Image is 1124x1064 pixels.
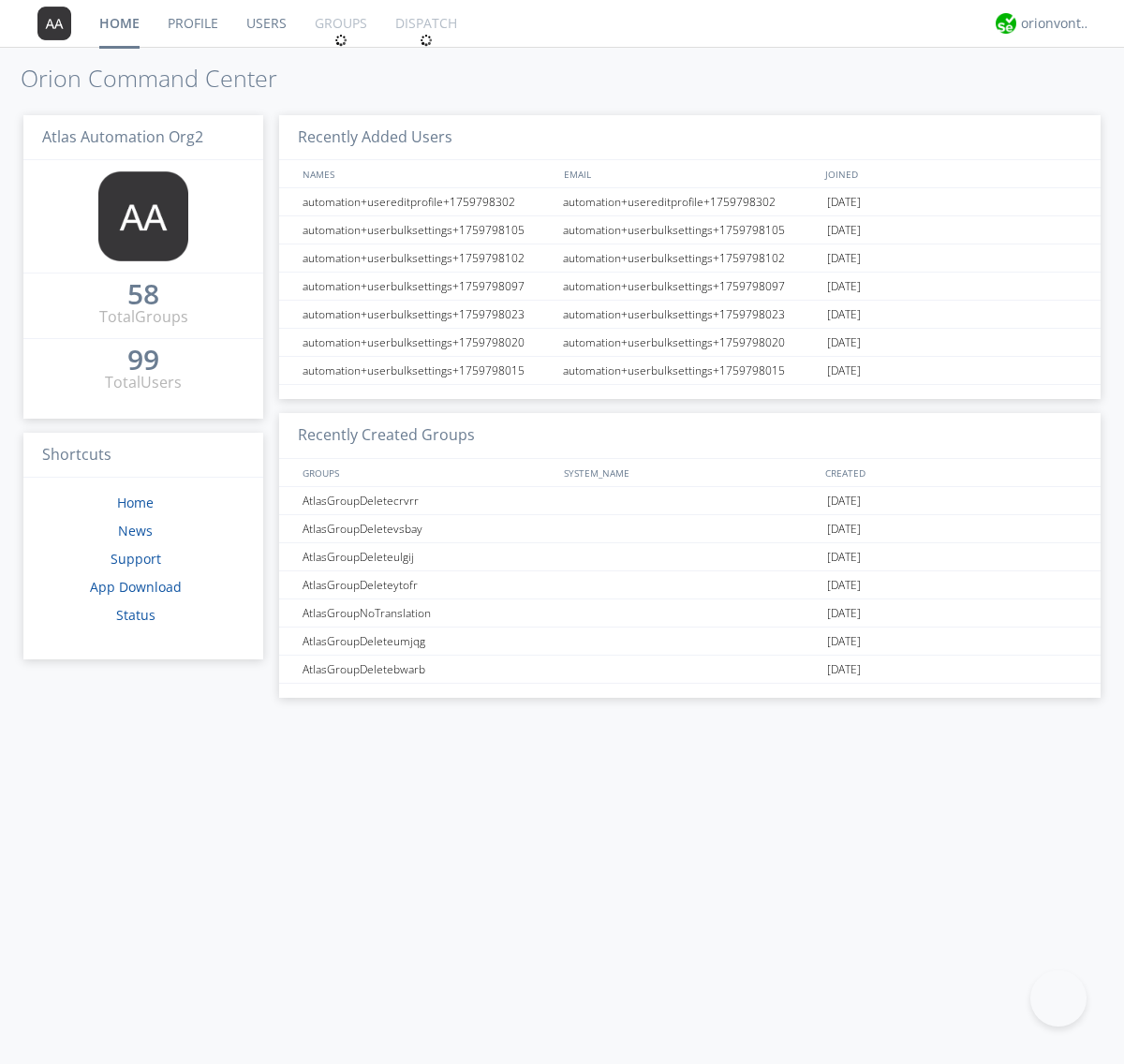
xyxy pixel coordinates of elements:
div: automation+userbulksettings+1759798102 [558,244,822,272]
a: News [118,522,153,539]
div: Total Users [105,372,182,393]
div: Total Groups [99,306,188,328]
img: 373638.png [98,171,188,261]
div: AtlasGroupDeleteumjqg [298,628,557,655]
div: NAMES [298,160,555,187]
h3: Recently Added Users [279,115,1101,161]
a: automation+userbulksettings+1759798097automation+userbulksettings+1759798097[DATE] [279,273,1101,301]
div: AtlasGroupNoTranslation [298,599,557,627]
span: [DATE] [827,543,861,571]
div: automation+userbulksettings+1759798020 [558,329,822,356]
div: automation+userbulksettings+1759798097 [558,273,822,300]
iframe: Toggle Customer Support [1030,970,1087,1027]
span: [DATE] [827,487,861,515]
img: spin.svg [420,34,433,47]
span: [DATE] [827,244,861,273]
a: AtlasGroupDeletebwarb[DATE] [279,656,1101,684]
div: automation+usereditprofile+1759798302 [298,188,557,215]
a: Support [111,550,161,568]
div: AtlasGroupDeleteulgij [298,543,557,570]
div: automation+userbulksettings+1759798020 [298,329,557,356]
div: 99 [127,350,159,369]
img: spin.svg [334,34,348,47]
a: AtlasGroupNoTranslation[DATE] [279,599,1101,628]
h3: Shortcuts [23,433,263,479]
a: AtlasGroupDeletecrvrr[DATE] [279,487,1101,515]
div: CREATED [821,459,1083,486]
div: 58 [127,285,159,303]
a: automation+usereditprofile+1759798302automation+usereditprofile+1759798302[DATE] [279,188,1101,216]
div: orionvontas+atlas+automation+org2 [1021,14,1091,33]
a: automation+userbulksettings+1759798023automation+userbulksettings+1759798023[DATE] [279,301,1101,329]
a: 99 [127,350,159,372]
div: AtlasGroupDeletevsbay [298,515,557,542]
a: AtlasGroupDeleteytofr[DATE] [279,571,1101,599]
span: [DATE] [827,628,861,656]
a: AtlasGroupDeleteulgij[DATE] [279,543,1101,571]
div: automation+usereditprofile+1759798302 [558,188,822,215]
h3: Recently Created Groups [279,413,1101,459]
div: SYSTEM_NAME [559,459,821,486]
span: [DATE] [827,571,861,599]
div: EMAIL [559,160,821,187]
div: AtlasGroupDeleteytofr [298,571,557,598]
div: JOINED [821,160,1083,187]
span: [DATE] [827,273,861,301]
span: [DATE] [827,599,861,628]
span: [DATE] [827,329,861,357]
img: 29d36aed6fa347d5a1537e7736e6aa13 [996,13,1016,34]
span: [DATE] [827,357,861,385]
div: GROUPS [298,459,555,486]
span: [DATE] [827,216,861,244]
a: automation+userbulksettings+1759798102automation+userbulksettings+1759798102[DATE] [279,244,1101,273]
span: [DATE] [827,188,861,216]
a: Home [117,494,154,511]
div: automation+userbulksettings+1759798105 [558,216,822,244]
div: automation+userbulksettings+1759798102 [298,244,557,272]
a: automation+userbulksettings+1759798105automation+userbulksettings+1759798105[DATE] [279,216,1101,244]
a: automation+userbulksettings+1759798020automation+userbulksettings+1759798020[DATE] [279,329,1101,357]
a: App Download [90,578,182,596]
a: AtlasGroupDeletevsbay[DATE] [279,515,1101,543]
span: Atlas Automation Org2 [42,126,203,147]
a: AtlasGroupDeleteumjqg[DATE] [279,628,1101,656]
div: automation+userbulksettings+1759798015 [298,357,557,384]
a: Status [116,606,155,624]
div: AtlasGroupDeletebwarb [298,656,557,683]
div: AtlasGroupDeletecrvrr [298,487,557,514]
div: automation+userbulksettings+1759798023 [558,301,822,328]
span: [DATE] [827,515,861,543]
a: 58 [127,285,159,306]
a: automation+userbulksettings+1759798015automation+userbulksettings+1759798015[DATE] [279,357,1101,385]
span: [DATE] [827,656,861,684]
img: 373638.png [37,7,71,40]
span: [DATE] [827,301,861,329]
div: automation+userbulksettings+1759798097 [298,273,557,300]
div: automation+userbulksettings+1759798105 [298,216,557,244]
div: automation+userbulksettings+1759798023 [298,301,557,328]
div: automation+userbulksettings+1759798015 [558,357,822,384]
